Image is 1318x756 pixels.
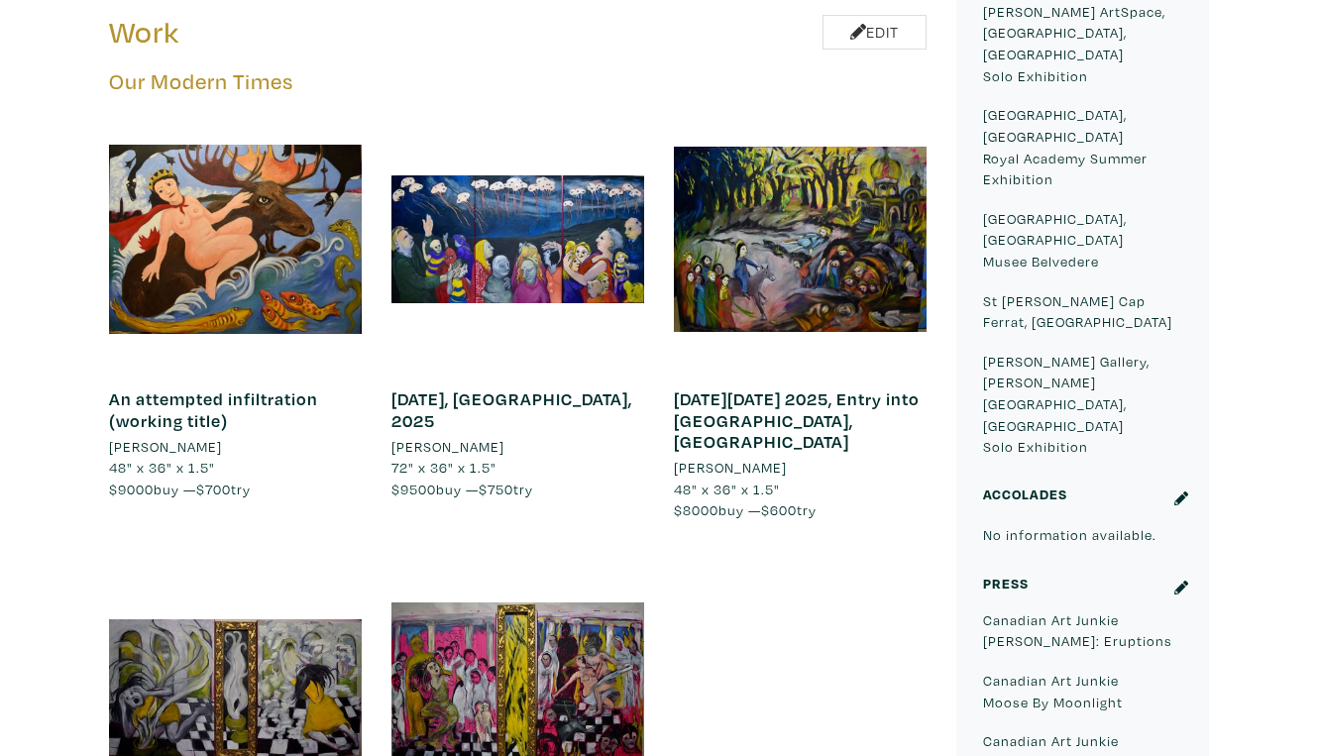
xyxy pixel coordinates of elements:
small: No information available. [983,525,1156,544]
p: St [PERSON_NAME] Cap Ferrat, [GEOGRAPHIC_DATA] [983,290,1182,333]
li: [PERSON_NAME] [109,436,222,458]
p: Canadian Art Junkie Moose By Moonlight [983,670,1182,712]
a: Edit [823,15,927,50]
p: [PERSON_NAME] ArtSpace, [GEOGRAPHIC_DATA], [GEOGRAPHIC_DATA] Solo Exhibition [983,1,1182,86]
span: 48" x 36" x 1.5" [674,480,780,498]
small: Press [983,574,1029,593]
a: [PERSON_NAME] [674,457,927,479]
span: $9000 [109,480,154,498]
p: Canadian Art Junkie [PERSON_NAME]: Eruptions [983,609,1182,652]
span: $8000 [674,500,718,519]
a: [DATE], [GEOGRAPHIC_DATA], 2025 [391,387,632,432]
span: buy — try [109,480,251,498]
h5: Our Modern Times [109,68,927,95]
p: [GEOGRAPHIC_DATA], [GEOGRAPHIC_DATA] Musee Belvedere [983,208,1182,272]
a: An attempted infiltration (working title) [109,387,318,432]
span: $700 [196,480,231,498]
span: $600 [761,500,797,519]
small: Accolades [983,485,1067,503]
a: [DATE][DATE] 2025, Entry into [GEOGRAPHIC_DATA], [GEOGRAPHIC_DATA] [674,387,920,453]
span: 48" x 36" x 1.5" [109,458,215,477]
p: [PERSON_NAME] Gallery, [PERSON_NAME][GEOGRAPHIC_DATA], [GEOGRAPHIC_DATA] Solo Exhibition [983,351,1182,458]
span: $750 [479,480,513,498]
p: [GEOGRAPHIC_DATA], [GEOGRAPHIC_DATA] Royal Academy Summer Exhibition [983,104,1182,189]
a: [PERSON_NAME] [391,436,644,458]
a: [PERSON_NAME] [109,436,362,458]
h3: Work [109,14,503,52]
li: [PERSON_NAME] [674,457,787,479]
span: buy — try [674,500,817,519]
li: [PERSON_NAME] [391,436,504,458]
span: buy — try [391,480,533,498]
span: $9500 [391,480,436,498]
span: 72" x 36" x 1.5" [391,458,496,477]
